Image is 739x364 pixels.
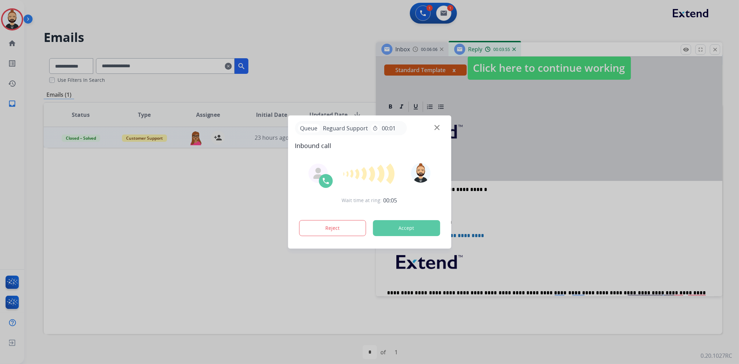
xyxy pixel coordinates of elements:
[373,220,440,236] button: Accept
[434,125,440,130] img: close-button
[322,177,330,185] img: call-icon
[295,141,444,150] span: Inbound call
[299,220,366,236] button: Reject
[298,124,320,132] p: Queue
[701,352,732,360] p: 0.20.1027RC
[320,124,371,132] span: Reguard Support
[382,124,396,132] span: 00:01
[384,196,397,205] span: 00:05
[372,125,378,131] mat-icon: timer
[342,197,382,204] span: Wait time at ring:
[411,163,431,183] img: avatar
[313,168,324,179] img: agent-avatar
